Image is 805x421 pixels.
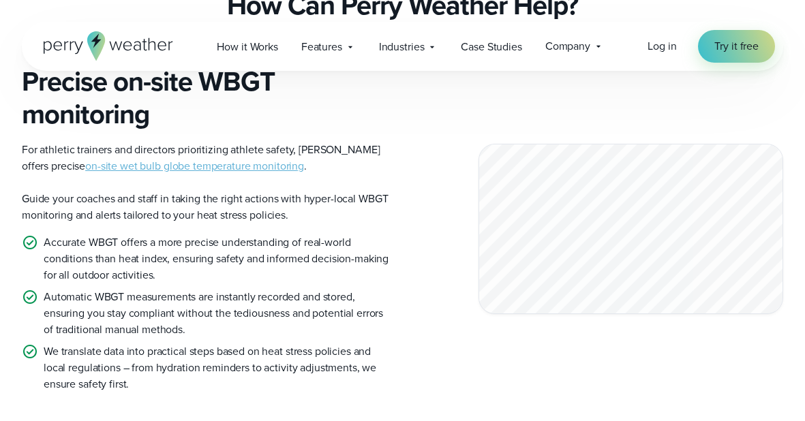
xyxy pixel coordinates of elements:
[698,30,775,63] a: Try it free
[217,39,277,55] span: How it Works
[22,65,392,131] h3: Precise on-site WBGT monitoring
[714,38,759,54] span: Try it free
[44,234,392,283] p: Accurate WBGT offers a more precise understanding of real-world conditions than heat index, ensur...
[22,191,388,223] span: Guide your coaches and staff in taking the right actions with hyper-local WBGT monitoring and ale...
[461,39,521,55] span: Case Studies
[85,158,304,174] a: on-site wet bulb globe temperature monitoring
[44,289,392,338] p: Automatic WBGT measurements are instantly recorded and stored, ensuring you stay compliant withou...
[22,142,392,174] p: For athletic trainers and directors prioritizing athlete safety, [PERSON_NAME] offers precise .
[545,38,590,54] span: Company
[44,343,392,392] p: We translate data into practical steps based on heat stress policies and local regulations – from...
[648,38,676,54] span: Log in
[205,33,289,61] a: How it Works
[648,38,676,54] a: Log in
[301,39,342,55] span: Features
[449,33,533,61] a: Case Studies
[379,39,425,55] span: Industries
